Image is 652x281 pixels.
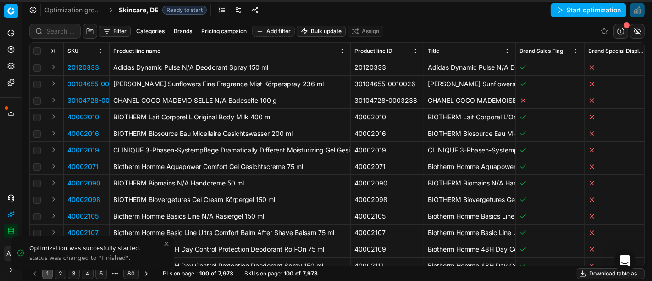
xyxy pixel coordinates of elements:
p: BIOTHERM Biovergetures Gel Cream Körpergel 150 ml [428,195,512,204]
strong: 100 [199,270,209,277]
div: Optimization was succesfully started. [29,244,163,253]
div: Biotherm Homme Basics Line N/A Rasiergel 150 ml [113,212,347,221]
button: Close toast [161,238,172,249]
button: 40002071 [67,162,99,171]
div: [PERSON_NAME] Sunflowers Fine Fragrance Mist Körperspray 236 ml [113,79,347,89]
div: Biotherm Homme Basic Line Ultra Comfort Balm After Shave Balsam 75 ml [113,228,347,237]
button: 40002010 [67,112,99,122]
div: BIOTHERM Biomains N/A Handcreme 50 ml [113,179,347,188]
div: 40002107 [354,228,420,237]
button: Expand [48,128,59,139]
button: 30104728-0003238 [67,96,130,105]
button: Categories [133,26,168,37]
button: 40002098 [67,195,100,204]
span: Brand Sales Flag [519,47,563,55]
div: 40002105 [354,212,420,221]
button: Brands [170,26,196,37]
button: 40002019 [67,146,99,155]
span: PLs on page [163,270,194,277]
button: Expand [48,161,59,172]
p: Biotherm Homme Basics Line N/A Rasiergel 150 ml [428,212,512,221]
div: BIOTHERM Biosource Eau Micellaire Gesichtswasser 200 ml [113,129,347,138]
p: BIOTHERM Biomains N/A Handcreme 50 ml [428,179,512,188]
p: Biotherm Homme Basic Line Ultra Comfort Balm After Shave Balsam 75 ml [428,228,512,237]
button: 40002105 [67,212,99,221]
button: 2 [55,268,66,279]
p: BIOTHERM Lait Corporel L'Original Body Milk 400 ml [428,112,512,122]
button: Expand [48,95,59,106]
button: Expand [48,227,59,238]
button: 40002016 [67,129,99,138]
span: Product line ID [354,47,392,55]
nav: pagination [29,267,152,280]
span: Skincare, DEReady to start [119,6,207,15]
div: status was changed to "Finished". [29,254,163,262]
button: 20120333 [67,63,99,72]
button: Expand [48,111,59,122]
span: Product line name [113,47,160,55]
strong: 100 [284,270,293,277]
button: Expand [48,177,59,188]
p: CLINIQUE 3-Phasen-Systempflege Dramatically Different Moisturizing Gel Gesichtsgel 125 ml [428,146,512,155]
input: Search by SKU or title [46,27,75,36]
span: SKU [67,47,79,55]
p: Adidas Dynamic Pulse N/A Deodorant Spray 150 ml [428,63,512,72]
button: Filter [99,26,131,37]
div: 40002098 [354,195,420,204]
strong: 7,973 [303,270,318,277]
button: Expand [48,194,59,205]
div: Open Intercom Messenger [614,250,636,272]
button: 40002090 [67,179,100,188]
button: Go to previous page [29,268,40,279]
div: 40002090 [354,179,420,188]
div: 30104655-0010026 [354,79,420,89]
button: Pricing campaign [198,26,250,37]
button: 80 [123,268,139,279]
button: 1 [42,268,53,279]
p: 40002107 [67,228,99,237]
div: 40002071 [354,162,420,171]
p: [PERSON_NAME] Sunflowers Fine Fragrance Mist Körperspray 236 ml [428,79,512,89]
span: Skincare, DE [119,6,159,15]
strong: of [211,270,216,277]
button: 5 [95,268,107,279]
button: AC [4,246,18,261]
p: Biotherm Homme 48H Day Control Protection Deodorant Roll-On 75 ml [428,245,512,254]
div: 30104728-0003238 [354,96,420,105]
div: Biotherm Homme 48H Day Control Protection Deodorant Roll-On 75 ml [113,245,347,254]
div: : [163,270,233,277]
div: BIOTHERM Lait Corporel L'Original Body Milk 400 ml [113,112,347,122]
div: 40002010 [354,112,420,122]
div: 40002019 [354,146,420,155]
button: 4 [82,268,94,279]
div: 40002111 [354,261,420,270]
button: Expand [48,144,59,155]
div: 40002109 [354,245,420,254]
strong: of [295,270,301,277]
button: Assign [348,26,383,37]
strong: 7,973 [218,270,233,277]
div: CHANEL COCO MADEMOISELLE N/A Badeseife 100 g [113,96,347,105]
button: Download table as... [577,268,645,279]
p: CHANEL COCO MADEMOISELLE N/A Badeseife 100 g [428,96,512,105]
button: Start optimization [551,3,626,17]
div: 20120333 [354,63,420,72]
span: SKUs on page : [244,270,282,277]
button: Add filter [252,26,295,37]
p: BIOTHERM Biosource Eau Micellaire Gesichtswasser 200 ml [428,129,512,138]
div: Adidas Dynamic Pulse N/A Deodorant Spray 150 ml [113,63,347,72]
div: 40002016 [354,129,420,138]
button: 30104655-0010026 [67,79,128,89]
button: Expand [48,62,59,73]
span: Brand Special Display [588,47,645,55]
